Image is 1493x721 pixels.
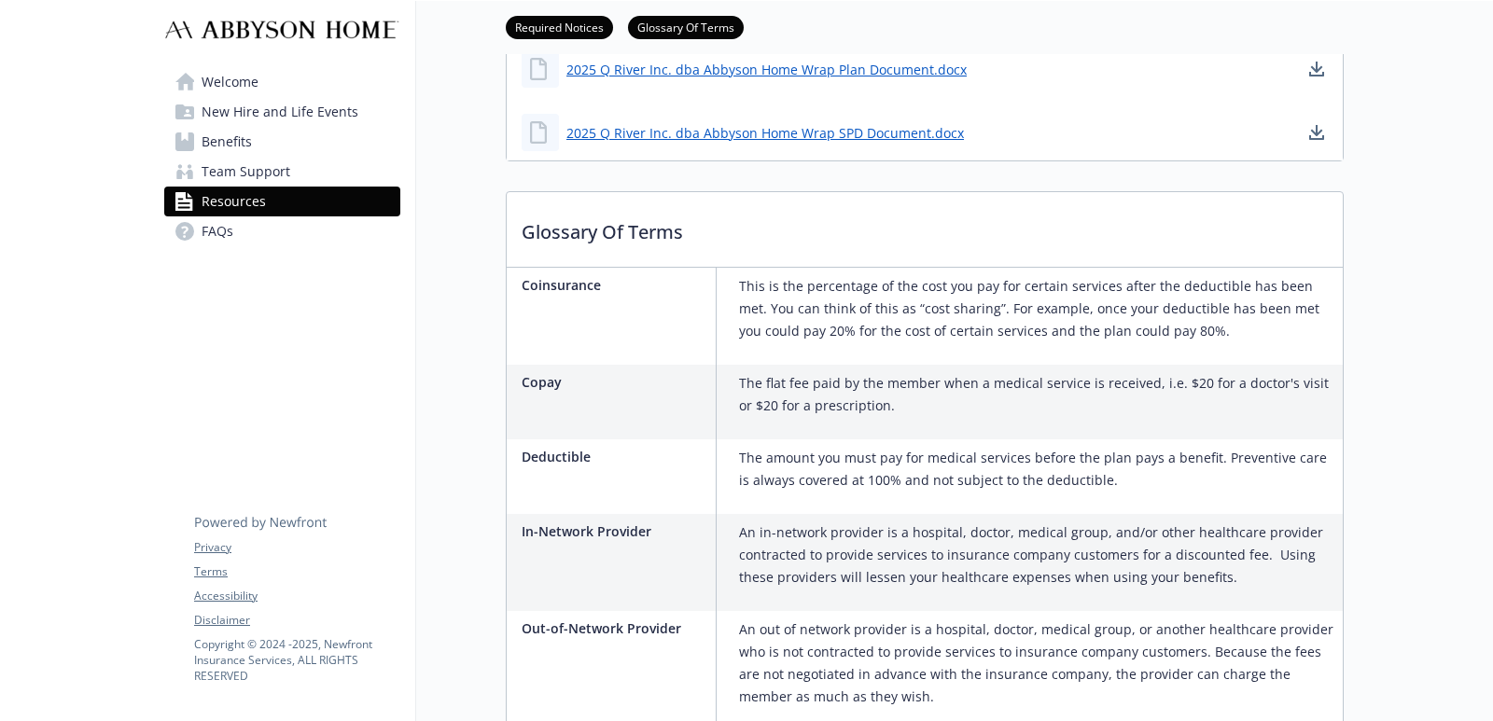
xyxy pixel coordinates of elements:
a: Privacy [194,539,399,556]
a: Terms [194,563,399,580]
a: Required Notices [506,18,613,35]
a: FAQs [164,216,400,246]
span: FAQs [202,216,233,246]
p: An out of network provider is a hospital, doctor, medical group, or another healthcare provider w... [739,618,1335,708]
a: Benefits [164,127,400,157]
span: Benefits [202,127,252,157]
a: Team Support [164,157,400,187]
a: Accessibility [194,588,399,604]
span: Team Support [202,157,290,187]
span: Resources [202,187,266,216]
p: Copyright © 2024 - 2025 , Newfront Insurance Services, ALL RIGHTS RESERVED [194,636,399,684]
p: Copay [522,372,708,392]
p: Deductible [522,447,708,466]
p: In-Network Provider [522,521,708,541]
p: An in-network provider is a hospital, doctor, medical group, and/or other healthcare provider con... [739,521,1335,589]
a: Resources [164,187,400,216]
a: download document [1305,121,1328,144]
span: New Hire and Life Events [202,97,358,127]
a: Welcome [164,67,400,97]
a: New Hire and Life Events [164,97,400,127]
p: Glossary Of Terms [507,192,1343,261]
p: Out-of-Network Provider [522,618,708,638]
p: The amount you must pay for medical services before the plan pays a benefit. Preventive care is a... [739,447,1335,492]
a: 2025 Q River Inc. dba Abbyson Home Wrap Plan Document.docx [566,60,967,79]
p: Coinsurance [522,275,708,295]
a: Disclaimer [194,612,399,629]
p: The flat fee paid by the member when a medical service is received, i.e. $20 for a doctor's visit... [739,372,1335,417]
a: 2025 Q River Inc. dba Abbyson Home Wrap SPD Document.docx [566,123,964,143]
span: Welcome [202,67,258,97]
a: download document [1305,58,1328,80]
a: Glossary Of Terms [628,18,744,35]
p: This is the percentage of the cost you pay for certain services after the deductible has been met... [739,275,1335,342]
